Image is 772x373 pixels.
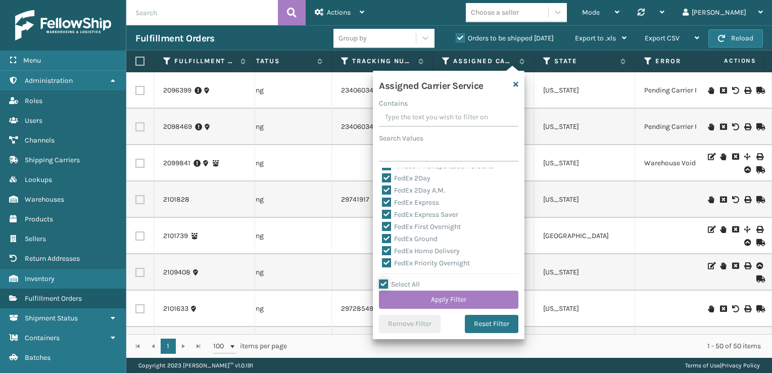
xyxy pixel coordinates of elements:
[231,327,332,363] td: Picking
[25,235,46,243] span: Sellers
[744,262,750,269] i: Print BOL
[231,145,332,181] td: Picking
[25,294,82,303] span: Fulfillment Orders
[708,87,714,94] i: On Hold
[379,133,423,144] label: Search Values
[554,57,615,66] label: State
[756,196,762,203] i: Mark as Shipped
[379,77,484,92] h4: Assigned Carrier Service
[720,226,726,233] i: On Hold
[163,85,191,96] a: 2096399
[720,153,726,160] i: On Hold
[382,222,461,231] label: FedEx First Overnight
[720,262,726,269] i: On Hold
[327,8,351,17] span: Actions
[163,267,190,277] a: 2109408
[161,339,176,354] a: 1
[332,181,433,218] td: 29741917
[213,339,287,354] span: items per page
[744,239,750,246] i: Upload BOL
[744,196,750,203] i: Print BOL
[25,353,51,362] span: Batches
[732,262,738,269] i: Cancel Fulfillment Order
[138,358,253,373] p: Copyright 2023 [PERSON_NAME]™ v 1.0.191
[332,109,433,145] td: 2340603442
[25,175,52,184] span: Lookups
[231,291,332,327] td: Picking
[756,239,762,246] i: Mark as Shipped
[708,123,714,130] i: On Hold
[534,291,635,327] td: [US_STATE]
[575,34,616,42] span: Export to .xls
[163,122,192,132] a: 2098469
[534,72,635,109] td: [US_STATE]
[756,262,762,269] i: Upload BOL
[732,305,738,312] i: Void BOL
[332,72,433,109] td: 2340603447
[25,334,60,342] span: Containers
[732,226,738,233] i: Cancel Fulfillment Order
[708,226,714,233] i: Edit
[720,87,726,94] i: Cancel Fulfillment Order
[25,156,80,164] span: Shipping Carriers
[635,109,736,145] td: Pending Carrier Pickup
[352,57,413,66] label: Tracking Number
[135,32,214,44] h3: Fulfillment Orders
[708,29,763,48] button: Reload
[720,196,726,203] i: Cancel Fulfillment Order
[231,218,332,254] td: Picking
[231,72,332,109] td: Picking
[708,153,714,160] i: Edit
[231,109,332,145] td: Picking
[163,158,190,168] a: 2099841
[379,109,518,127] input: Type the text you wish to filter on
[471,7,519,18] div: Choose a seller
[685,362,720,369] a: Terms of Use
[708,305,714,312] i: On Hold
[25,215,53,223] span: Products
[379,98,408,109] label: Contains
[163,304,188,314] a: 2101633
[756,87,762,94] i: Mark as Shipped
[708,262,714,269] i: Edit
[332,327,433,363] td: 9558563394
[25,97,42,105] span: Roles
[163,195,189,205] a: 2101828
[582,8,600,17] span: Mode
[251,57,312,66] label: Status
[756,305,762,312] i: Mark as Shipped
[744,87,750,94] i: Print BOL
[382,174,430,182] label: FedEx 2Day
[720,123,726,130] i: Cancel Fulfillment Order
[25,76,73,85] span: Administration
[732,123,738,130] i: Void BOL
[339,33,367,43] div: Group by
[692,53,762,69] span: Actions
[453,57,514,66] label: Assigned Carrier Service
[301,341,761,351] div: 1 - 50 of 50 items
[25,195,64,204] span: Warehouses
[534,109,635,145] td: [US_STATE]
[382,198,439,207] label: FedEx Express
[25,136,55,145] span: Channels
[534,218,635,254] td: [GEOGRAPHIC_DATA]
[744,166,750,173] i: Upload BOL
[25,116,42,125] span: Users
[732,87,738,94] i: Void BOL
[15,10,111,40] img: logo
[756,153,762,160] i: Print BOL
[25,274,55,283] span: Inventory
[756,123,762,130] i: Mark as Shipped
[756,226,762,233] i: Print BOL
[534,327,635,363] td: [US_STATE]
[655,57,716,66] label: Error
[534,145,635,181] td: [US_STATE]
[382,210,458,219] label: FedEx Express Saver
[721,362,760,369] a: Privacy Policy
[25,314,78,322] span: Shipment Status
[332,291,433,327] td: 29728549
[744,153,750,160] i: Split Fulfillment Order
[645,34,680,42] span: Export CSV
[534,181,635,218] td: [US_STATE]
[231,181,332,218] td: Picking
